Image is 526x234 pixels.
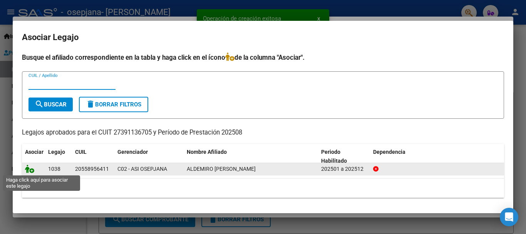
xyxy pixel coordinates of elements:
[45,144,72,169] datatable-header-cell: Legajo
[321,149,347,164] span: Periodo Habilitado
[500,208,518,226] div: Open Intercom Messenger
[86,99,95,109] mat-icon: delete
[75,149,87,155] span: CUIL
[86,101,141,108] span: Borrar Filtros
[117,166,167,172] span: C02 - ASI OSEPJANA
[187,166,256,172] span: ALDEMIRO IAN THOMAS
[114,144,184,169] datatable-header-cell: Gerenciador
[35,99,44,109] mat-icon: search
[22,178,504,198] div: 1 registros
[48,166,60,172] span: 1038
[117,149,148,155] span: Gerenciador
[22,30,504,45] h2: Asociar Legajo
[373,149,405,155] span: Dependencia
[72,144,114,169] datatable-header-cell: CUIL
[187,149,227,155] span: Nombre Afiliado
[79,97,148,112] button: Borrar Filtros
[318,144,370,169] datatable-header-cell: Periodo Habilitado
[28,98,73,111] button: Buscar
[370,144,504,169] datatable-header-cell: Dependencia
[321,165,367,173] div: 202501 a 202512
[22,128,504,138] p: Legajos aprobados para el CUIT 27391136705 y Período de Prestación 202508
[22,144,45,169] datatable-header-cell: Asociar
[75,165,109,173] div: 20558956411
[35,101,67,108] span: Buscar
[184,144,318,169] datatable-header-cell: Nombre Afiliado
[25,149,44,155] span: Asociar
[48,149,65,155] span: Legajo
[22,52,504,62] h4: Busque el afiliado correspondiente en la tabla y haga click en el ícono de la columna "Asociar".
